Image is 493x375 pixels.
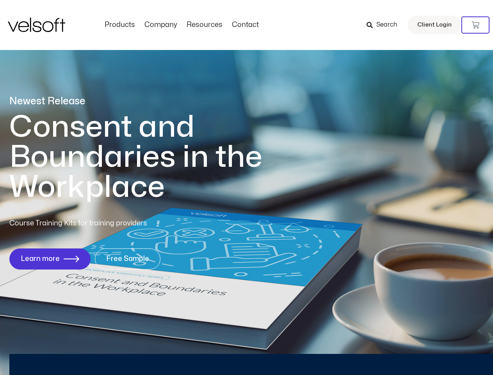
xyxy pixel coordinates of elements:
[100,21,140,29] a: ProductsMenu Toggle
[9,95,294,108] p: Newest Release
[227,21,263,29] a: ContactMenu Toggle
[140,21,182,29] a: CompanyMenu Toggle
[9,248,91,270] a: Learn more
[417,20,452,30] span: Client Login
[9,112,294,202] h1: Consent and Boundaries in the Workplace
[95,248,160,270] a: Free Sample
[376,20,397,30] span: Search
[182,21,227,29] a: ResourcesMenu Toggle
[9,218,204,229] p: Course Training Kits for training providers
[21,255,60,263] span: Learn more
[8,18,65,32] img: Velsoft Training Materials
[367,18,403,32] a: Search
[106,255,149,263] span: Free Sample
[408,16,461,34] a: Client Login
[100,21,263,29] nav: Menu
